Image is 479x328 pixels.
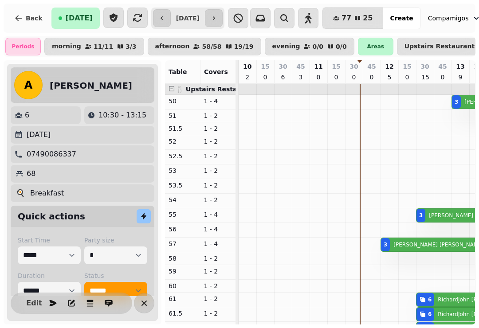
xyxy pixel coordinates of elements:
[234,43,254,50] p: 19 / 19
[204,195,232,204] p: 1 - 2
[84,236,147,245] label: Party size
[261,62,269,71] p: 15
[367,62,376,71] p: 45
[204,294,232,303] p: 1 - 2
[7,8,50,29] button: Back
[169,166,197,175] p: 53
[204,166,232,175] p: 1 - 2
[169,195,197,204] p: 54
[169,97,197,105] p: 50
[169,111,197,120] p: 51
[455,98,458,105] div: 3
[403,62,411,71] p: 15
[456,62,464,71] p: 13
[169,309,197,318] p: 61.5
[169,239,197,248] p: 57
[27,168,35,179] p: 68
[322,8,384,29] button: 7725
[350,73,357,82] p: 0
[420,62,429,71] p: 30
[314,62,322,71] p: 11
[438,62,447,71] p: 45
[439,73,446,82] p: 0
[18,210,85,223] h2: Quick actions
[204,239,232,248] p: 1 - 4
[16,188,25,199] p: 🍳
[202,43,221,50] p: 58 / 58
[18,236,81,245] label: Start Time
[457,73,464,82] p: 9
[272,43,300,50] p: evening
[204,152,232,160] p: 1 - 2
[363,15,373,22] span: 25
[349,62,358,71] p: 30
[94,43,113,50] p: 11 / 11
[204,210,232,219] p: 1 - 4
[26,15,43,21] span: Back
[50,79,132,92] h2: [PERSON_NAME]
[51,8,100,29] button: [DATE]
[204,97,232,105] p: 1 - 4
[358,38,393,55] div: Areas
[279,73,287,82] p: 6
[25,110,29,121] p: 6
[383,8,420,29] button: Create
[24,80,33,90] span: A
[404,73,411,82] p: 0
[204,111,232,120] p: 1 - 2
[148,38,261,55] button: afternoon58/5819/19
[386,73,393,82] p: 5
[5,38,41,55] div: Periods
[368,73,375,82] p: 0
[204,68,228,75] span: Covers
[84,271,147,280] label: Status
[169,181,197,190] p: 53.5
[52,43,81,50] p: morning
[30,188,64,199] p: Breakfast
[155,43,190,50] p: afternoon
[279,62,287,71] p: 30
[419,212,423,219] div: 3
[27,129,51,140] p: [DATE]
[27,149,76,160] p: 07490086337
[29,300,39,307] span: Edit
[428,296,432,303] div: 6
[176,86,256,93] span: 🍴 Upstairs Restaurant
[98,110,146,121] p: 10:30 - 13:15
[404,43,475,50] p: Upstairs Restaurant
[262,73,269,82] p: 0
[169,267,197,276] p: 59
[204,254,232,263] p: 1 - 2
[204,225,232,234] p: 1 - 4
[342,15,351,22] span: 77
[169,68,187,75] span: Table
[169,124,197,133] p: 51.5
[428,14,469,23] span: Compamigos
[390,15,413,21] span: Create
[244,73,251,82] p: 2
[243,62,251,71] p: 10
[169,254,197,263] p: 58
[385,62,393,71] p: 12
[169,137,197,146] p: 52
[312,43,323,50] p: 0 / 0
[336,43,347,50] p: 0 / 0
[66,15,93,22] span: [DATE]
[18,271,81,280] label: Duration
[297,73,304,82] p: 3
[169,152,197,160] p: 52.5
[169,210,197,219] p: 55
[44,38,144,55] button: morning11/113/3
[333,73,340,82] p: 0
[421,73,428,82] p: 15
[204,267,232,276] p: 1 - 2
[169,281,197,290] p: 60
[428,311,432,318] div: 6
[332,62,340,71] p: 15
[204,281,232,290] p: 1 - 2
[204,309,232,318] p: 1 - 2
[126,43,137,50] p: 3 / 3
[204,137,232,146] p: 1 - 2
[204,181,232,190] p: 1 - 2
[296,62,305,71] p: 45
